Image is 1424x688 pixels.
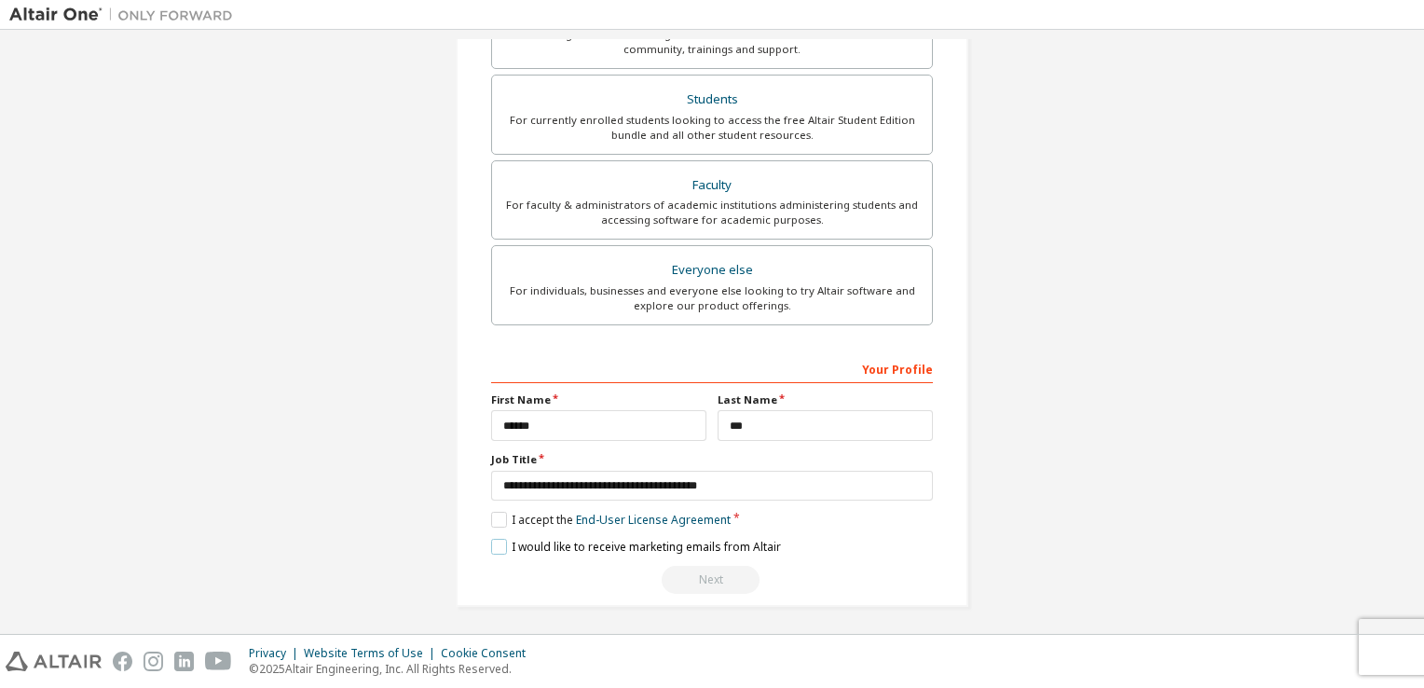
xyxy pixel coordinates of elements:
[441,646,537,661] div: Cookie Consent
[9,6,242,24] img: Altair One
[6,652,102,671] img: altair_logo.svg
[503,87,921,113] div: Students
[491,566,933,594] div: Select your account type to continue
[503,113,921,143] div: For currently enrolled students looking to access the free Altair Student Edition bundle and all ...
[491,539,781,555] label: I would like to receive marketing emails from Altair
[113,652,132,671] img: facebook.svg
[304,646,441,661] div: Website Terms of Use
[249,646,304,661] div: Privacy
[576,512,731,528] a: End-User License Agreement
[491,512,731,528] label: I accept the
[144,652,163,671] img: instagram.svg
[503,257,921,283] div: Everyone else
[503,27,921,57] div: For existing customers looking to access software downloads, HPC resources, community, trainings ...
[205,652,232,671] img: youtube.svg
[249,661,537,677] p: © 2025 Altair Engineering, Inc. All Rights Reserved.
[503,172,921,199] div: Faculty
[503,198,921,227] div: For faculty & administrators of academic institutions administering students and accessing softwa...
[503,283,921,313] div: For individuals, businesses and everyone else looking to try Altair software and explore our prod...
[718,392,933,407] label: Last Name
[174,652,194,671] img: linkedin.svg
[491,353,933,383] div: Your Profile
[491,392,706,407] label: First Name
[491,452,933,467] label: Job Title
